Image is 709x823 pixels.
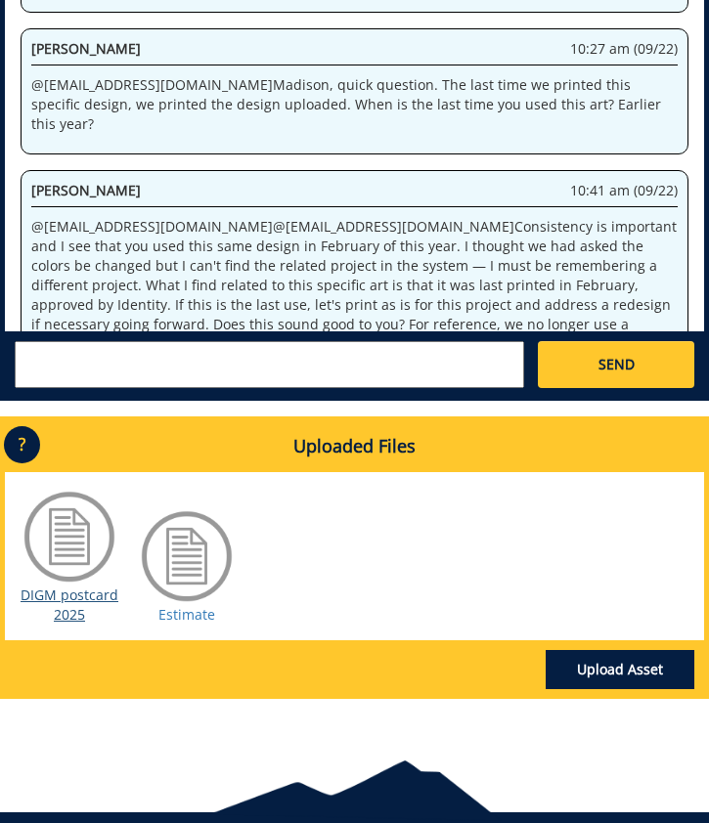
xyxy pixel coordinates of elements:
[5,421,704,472] h4: Uploaded Files
[570,181,678,200] span: 10:41 am (09/22)
[31,217,678,412] p: @ [EMAIL_ADDRESS][DOMAIN_NAME] @ [EMAIL_ADDRESS][DOMAIN_NAME] Consistency is important and I see ...
[21,585,118,624] a: DIGM postcard 2025
[31,39,141,58] span: [PERSON_NAME]
[546,650,694,689] a: Upload Asset
[31,181,141,199] span: [PERSON_NAME]
[4,426,40,463] p: ?
[15,341,524,388] textarea: messageToSend
[598,355,635,374] span: SEND
[158,605,215,624] a: Estimate
[570,39,678,59] span: 10:27 am (09/22)
[538,341,694,388] a: SEND
[31,75,678,134] p: @ [EMAIL_ADDRESS][DOMAIN_NAME] Madison, quick question. The last time we printed this specific de...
